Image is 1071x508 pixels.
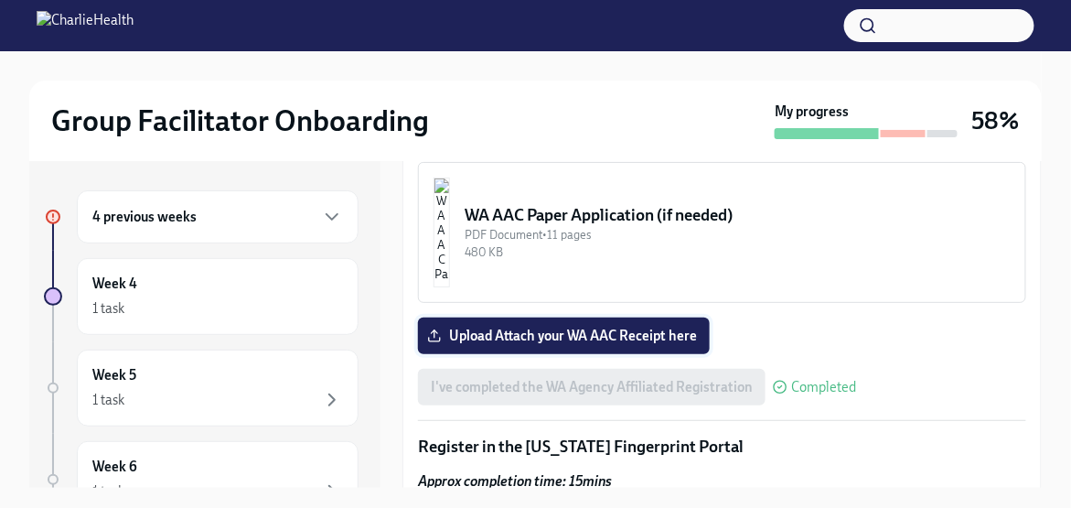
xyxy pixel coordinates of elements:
[92,482,124,501] div: 1 task
[77,190,359,243] div: 4 previous weeks
[37,11,134,40] img: CharlieHealth
[775,103,849,121] strong: My progress
[431,327,697,345] span: Upload Attach your WA AAC Receipt here
[92,457,137,477] h6: Week 6
[44,258,359,335] a: Week 41 task
[465,243,1011,261] div: 480 KB
[418,436,1026,458] p: Register in the [US_STATE] Fingerprint Portal
[465,204,1011,226] div: WA AAC Paper Application (if needed)
[92,274,137,294] h6: Week 4
[44,350,359,427] a: Week 51 task
[92,391,124,409] div: 1 task
[972,104,1020,137] h3: 58%
[92,207,197,227] h6: 4 previous weeks
[418,162,1026,303] button: WA AAC Paper Application (if needed)PDF Document•11 pages480 KB
[434,178,450,287] img: WA AAC Paper Application (if needed)
[51,103,429,139] h2: Group Facilitator Onboarding
[418,318,710,354] label: Upload Attach your WA AAC Receipt here
[92,365,136,385] h6: Week 5
[791,381,856,395] span: Completed
[418,473,612,490] strong: Approx completion time: 15mins
[465,226,1011,243] div: PDF Document • 11 pages
[92,299,124,318] div: 1 task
